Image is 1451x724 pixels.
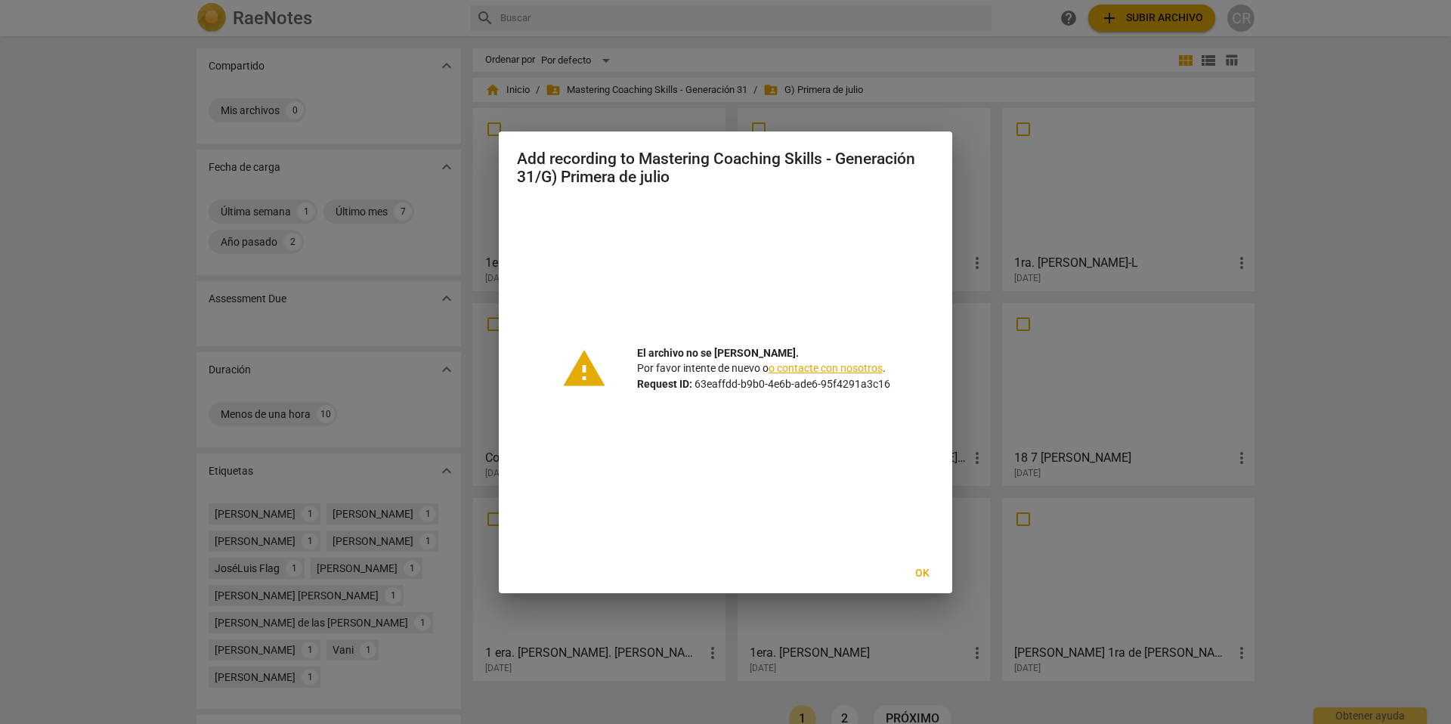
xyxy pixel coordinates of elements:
span: warning [562,346,607,391]
p: Por favor intente de nuevo o . 63eaffdd-b9b0-4e6b-ade6-95f4291a3c16 [637,345,890,392]
h2: Add recording to Mastering Coaching Skills - Generación 31/G) Primera de julio [517,150,934,187]
span: Ok [910,566,934,581]
b: El archivo no se [PERSON_NAME]. [637,347,799,359]
a: o contacte con nosotros [769,362,883,374]
button: Ok [898,560,946,587]
b: Request ID: [637,378,692,390]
